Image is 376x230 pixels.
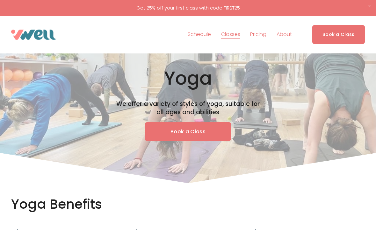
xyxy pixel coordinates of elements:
a: Book a Class [145,122,231,141]
a: Book a Class [312,25,365,44]
span: About [277,30,292,39]
h1: Yoga [56,67,320,90]
a: Pricing [250,30,266,40]
a: folder dropdown [221,30,240,40]
img: VWell [11,30,56,40]
a: folder dropdown [277,30,292,40]
a: Schedule [188,30,211,40]
span: Classes [221,30,240,39]
h4: We offer a variety of styles of yoga, suitable for all ages and abilities [115,100,261,116]
h2: Yoga Benefits [11,196,141,213]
